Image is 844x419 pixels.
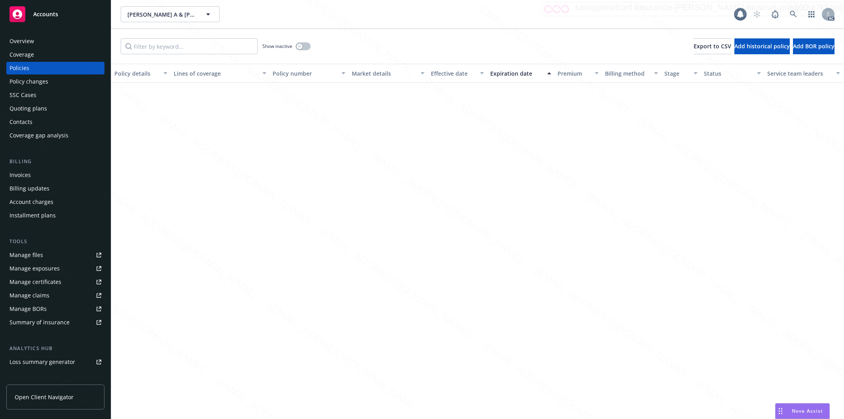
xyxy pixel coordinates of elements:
a: Invoices [6,169,104,181]
div: Premium [558,69,590,78]
a: Manage BORs [6,303,104,315]
a: Quoting plans [6,102,104,115]
a: Loss summary generator [6,356,104,368]
a: Start snowing [749,6,765,22]
button: Billing method [602,64,661,83]
input: Filter by keyword... [121,38,258,54]
a: Account charges [6,196,104,208]
a: Manage exposures [6,262,104,275]
div: Loss summary generator [9,356,75,368]
button: Add historical policy [734,38,790,54]
button: Add BOR policy [793,38,835,54]
button: Lines of coverage [171,64,269,83]
div: Service team leaders [767,69,831,78]
button: Status [701,64,764,83]
button: Policy number [269,64,349,83]
div: Manage certificates [9,276,61,288]
div: Billing [6,158,104,166]
a: SSC Cases [6,89,104,101]
a: Coverage gap analysis [6,129,104,142]
div: Installment plans [9,209,56,222]
div: Stage [664,69,689,78]
span: [PERSON_NAME] A & [PERSON_NAME] [127,10,196,19]
a: Billing updates [6,182,104,195]
div: Billing method [605,69,649,78]
button: Stage [661,64,701,83]
div: Manage files [9,249,43,261]
div: Manage exposures [9,262,60,275]
button: Market details [349,64,428,83]
div: Tools [6,238,104,246]
div: Account charges [9,196,53,208]
span: Show inactive [262,43,292,50]
span: Open Client Navigator [15,393,74,401]
span: Export to CSV [694,42,731,50]
div: Policy number [273,69,337,78]
span: Nova Assist [792,408,823,414]
a: Switch app [804,6,819,22]
div: Lines of coverage [174,69,258,78]
button: Policy details [111,64,171,83]
span: Add BOR policy [793,42,835,50]
a: Manage claims [6,289,104,302]
div: Billing updates [9,182,49,195]
div: Drag to move [776,404,785,419]
div: Overview [9,35,34,48]
button: Nova Assist [775,403,830,419]
a: Manage files [6,249,104,261]
div: Summary of insurance [9,316,70,329]
div: Policy details [114,69,159,78]
div: Market details [352,69,416,78]
a: Policy changes [6,75,104,88]
button: Effective date [428,64,487,83]
button: Premium [554,64,602,83]
span: Accounts [33,11,58,17]
a: Manage certificates [6,276,104,288]
a: Accounts [6,3,104,25]
button: [PERSON_NAME] A & [PERSON_NAME] [121,6,220,22]
div: Invoices [9,169,31,181]
div: Manage BORs [9,303,47,315]
div: Manage claims [9,289,49,302]
div: Policy changes [9,75,48,88]
div: Expiration date [490,69,542,78]
a: Contacts [6,116,104,128]
div: Policies [9,62,29,74]
div: Quoting plans [9,102,47,115]
a: Overview [6,35,104,48]
a: Report a Bug [767,6,783,22]
a: Coverage [6,48,104,61]
a: Installment plans [6,209,104,222]
div: Coverage [9,48,34,61]
a: Policies [6,62,104,74]
button: Service team leaders [764,64,843,83]
a: Search [785,6,801,22]
div: Status [704,69,752,78]
div: SSC Cases [9,89,36,101]
button: Export to CSV [694,38,731,54]
span: Add historical policy [734,42,790,50]
div: Analytics hub [6,345,104,352]
div: Contacts [9,116,32,128]
div: Effective date [431,69,475,78]
div: Coverage gap analysis [9,129,68,142]
button: Expiration date [487,64,554,83]
a: Summary of insurance [6,316,104,329]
